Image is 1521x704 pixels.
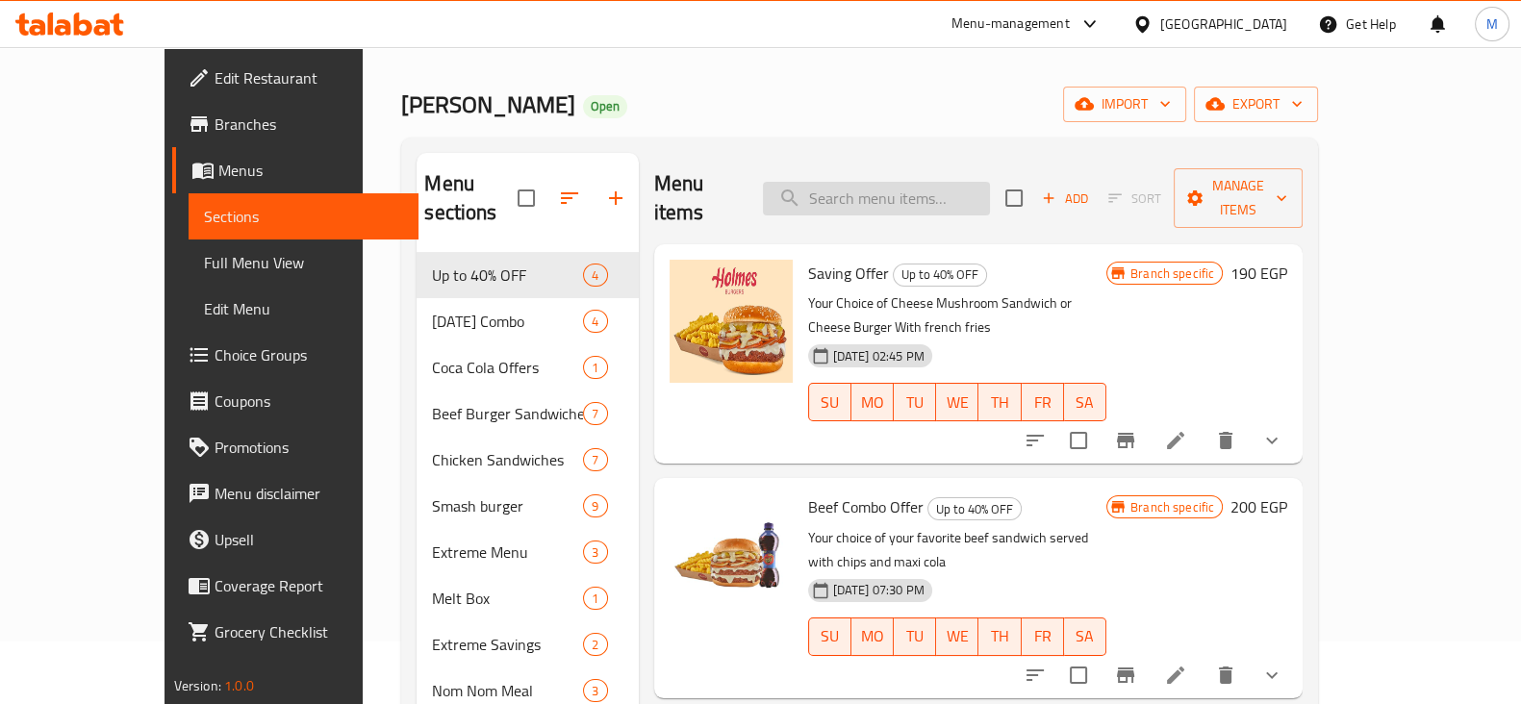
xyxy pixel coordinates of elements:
[1078,92,1171,116] span: import
[172,332,418,378] a: Choice Groups
[583,402,607,425] div: items
[583,310,607,333] div: items
[174,673,221,698] span: Version:
[894,383,936,421] button: TU
[1203,417,1249,464] button: delete
[1064,617,1106,656] button: SA
[701,23,769,48] a: Menus
[546,175,593,221] span: Sort sections
[417,298,638,344] div: [DATE] Combo4
[215,343,403,366] span: Choice Groups
[1249,417,1295,464] button: show more
[584,313,606,331] span: 4
[172,147,418,193] a: Menus
[584,451,606,469] span: 7
[583,541,607,564] div: items
[986,389,1013,416] span: TH
[1064,383,1106,421] button: SA
[1022,383,1064,421] button: FR
[1012,417,1058,464] button: sort-choices
[432,402,583,425] span: Beef Burger Sandwiches
[432,541,583,564] div: Extreme Menu
[417,344,638,390] div: Coca Cola Offers1
[1039,188,1091,210] span: Add
[584,405,606,423] span: 7
[215,390,403,413] span: Coupons
[1203,652,1249,698] button: delete
[1164,664,1187,687] a: Edit menu item
[978,383,1021,421] button: TH
[583,264,607,287] div: items
[808,526,1106,574] p: Your choice of your favorite beef sandwich served with chips and maxi cola
[506,178,546,218] span: Select all sections
[583,356,607,379] div: items
[432,264,583,287] span: Up to 40% OFF
[417,575,638,621] div: Melt Box1
[172,516,418,563] a: Upsell
[583,633,607,656] div: items
[417,437,638,483] div: Chicken Sandwiches7
[189,239,418,286] a: Full Menu View
[593,175,639,221] button: Add section
[986,622,1013,650] span: TH
[1034,184,1096,214] span: Add item
[817,622,844,650] span: SU
[204,251,403,274] span: Full Menu View
[1034,184,1096,214] button: Add
[859,389,886,416] span: MO
[1260,429,1283,452] svg: Show Choices
[1174,168,1303,228] button: Manage items
[172,424,418,470] a: Promotions
[1058,655,1099,695] span: Select to update
[936,617,978,656] button: WE
[1189,174,1287,222] span: Manage items
[172,101,418,147] a: Branches
[670,493,793,616] img: Beef Combo Offer
[204,297,403,320] span: Edit Menu
[432,633,583,656] span: Extreme Savings
[825,581,932,599] span: [DATE] 07:30 PM
[1103,652,1149,698] button: Branch-specific-item
[172,55,418,101] a: Edit Restaurant
[1209,92,1303,116] span: export
[951,13,1070,36] div: Menu-management
[485,23,679,48] a: Restaurants management
[215,574,403,597] span: Coverage Report
[417,252,638,298] div: Up to 40% OFF4
[670,260,793,383] img: Saving Offer
[189,193,418,239] a: Sections
[1249,652,1295,698] button: show more
[893,264,987,287] div: Up to 40% OFF
[215,528,403,551] span: Upsell
[424,169,517,227] h2: Menu sections
[859,622,886,650] span: MO
[994,178,1034,218] span: Select section
[172,378,418,424] a: Coupons
[584,636,606,654] span: 2
[944,622,971,650] span: WE
[215,113,403,136] span: Branches
[432,310,583,333] span: [DATE] Combo
[808,617,851,656] button: SU
[432,679,583,702] div: Nom Nom Meal
[1072,622,1099,650] span: SA
[901,622,928,650] span: TU
[584,266,606,285] span: 4
[1058,420,1099,461] span: Select to update
[1022,617,1064,656] button: FR
[172,609,418,655] a: Grocery Checklist
[928,498,1021,520] span: Up to 40% OFF
[215,436,403,459] span: Promotions
[1123,498,1222,516] span: Branch specific
[936,383,978,421] button: WE
[215,482,403,505] span: Menu disclaimer
[894,617,936,656] button: TU
[1230,493,1287,520] h6: 200 EGP
[584,590,606,608] span: 1
[763,182,990,215] input: search
[1063,87,1186,122] button: import
[401,83,575,126] span: [PERSON_NAME]
[1123,264,1222,283] span: Branch specific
